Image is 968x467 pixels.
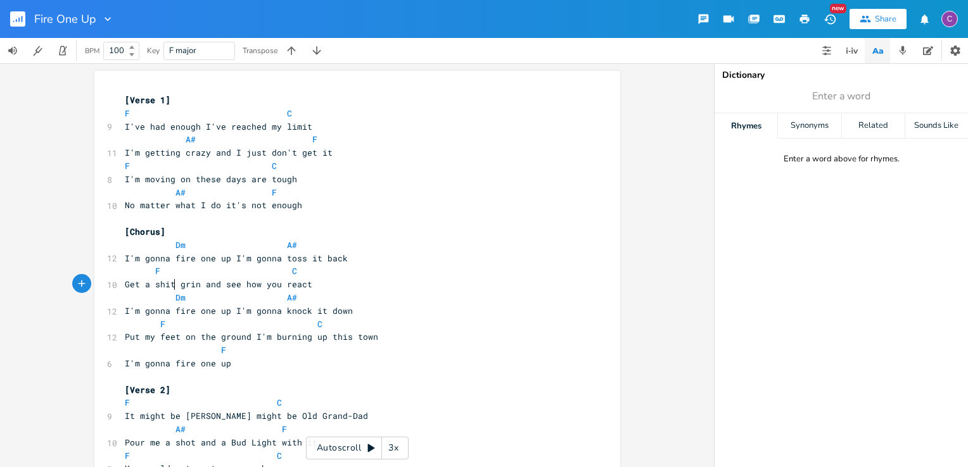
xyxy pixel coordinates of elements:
[125,397,130,408] span: F
[175,423,186,435] span: A#
[317,318,322,330] span: C
[125,437,317,448] span: Pour me a shot and a Bud Light with it
[784,154,900,165] div: Enter a word above for rhymes.
[941,11,958,27] div: Charlie Glaze
[125,147,333,158] span: I'm getting crazy and I just don't get it
[125,358,231,369] span: I'm gonna fire one up
[277,450,282,461] span: C
[125,108,130,119] span: F
[875,13,896,25] div: Share
[941,4,958,34] button: C
[155,265,160,277] span: F
[160,318,165,330] span: F
[722,71,960,80] div: Dictionary
[287,292,297,303] span: A#
[125,160,130,171] span: F
[125,410,368,421] span: It might be [PERSON_NAME] might be Old Grand-Dad
[125,199,302,211] span: No matter what I do it's not enough
[715,113,777,139] div: Rhymes
[243,47,277,54] div: Transpose
[125,278,312,290] span: Get a shit grin and see how you react
[125,121,312,132] span: I've had enough I've reached my limit
[287,108,292,119] span: C
[282,423,287,435] span: F
[125,252,348,264] span: I'm gonna fire one up I'm gonna toss it back
[292,265,297,277] span: C
[312,134,317,145] span: F
[175,239,186,251] span: Dm
[125,226,165,237] span: [Chorus]
[277,397,282,408] span: C
[125,94,170,106] span: [Verse 1]
[778,113,841,139] div: Synonyms
[850,9,907,29] button: Share
[272,160,277,171] span: C
[287,239,297,251] span: A#
[125,384,170,395] span: [Verse 2]
[830,4,846,13] div: New
[125,331,378,342] span: Put my feet on the ground I'm burning up this town
[175,187,186,198] span: A#
[272,187,277,198] span: F
[382,437,405,459] div: 3x
[221,344,226,356] span: F
[817,8,843,30] button: New
[147,47,160,54] div: Key
[85,47,99,54] div: BPM
[125,450,130,461] span: F
[905,113,968,139] div: Sounds Like
[34,13,96,25] span: Fire One Up
[186,134,196,145] span: A#
[125,305,353,316] span: I'm gonna fire one up I'm gonna knock it down
[169,45,196,56] span: F major
[306,437,409,459] div: Autoscroll
[175,292,186,303] span: Dm
[842,113,905,139] div: Related
[125,173,297,185] span: I'm moving on these days are tough
[812,89,870,104] span: Enter a word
